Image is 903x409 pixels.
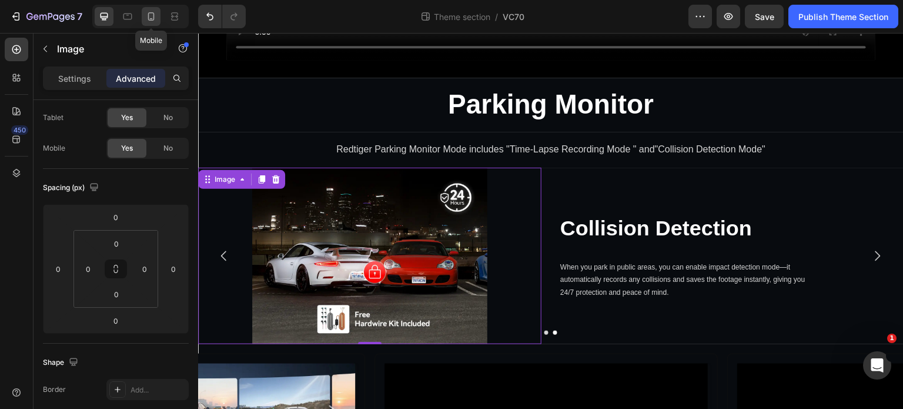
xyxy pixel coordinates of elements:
div: Border [43,384,66,395]
p: When you park in public areas, you can enable impact detection mode—it automatically records any ... [362,228,620,267]
span: No [163,143,173,154]
span: VC70 [503,11,524,23]
iframe: Design area [198,33,903,409]
input: 0 [104,208,128,226]
div: 450 [11,125,28,135]
input: 0px [105,285,128,303]
input: 0px [136,260,153,278]
p: Advanced [116,72,156,85]
div: Mobile [43,143,65,154]
h2: Collision Detection [353,135,696,219]
button: Dot [346,298,350,302]
div: Shape [43,355,81,371]
p: 7 [77,9,82,24]
input: 0 [104,312,128,330]
iframe: Intercom live chat [863,351,891,380]
button: Carousel Next Arrow [663,207,696,240]
button: Publish Theme Section [788,5,898,28]
div: Tablet [43,112,63,123]
span: Save [755,12,774,22]
span: 1 [887,334,897,343]
span: Theme section [432,11,493,23]
input: 0px [79,260,97,278]
button: Save [745,5,784,28]
p: Image [57,42,157,56]
input: 0px [105,235,128,252]
div: Undo/Redo [198,5,246,28]
span: No [163,112,173,123]
input: 0 [165,260,182,278]
span: / [495,11,498,23]
div: Publish Theme Section [798,11,888,23]
div: Add... [131,385,186,395]
button: 7 [5,5,88,28]
span: Yes [121,112,133,123]
p: Settings [58,72,91,85]
div: Spacing (px) [43,180,101,196]
button: Dot [355,298,359,302]
input: 0 [49,260,67,278]
span: Yes [121,143,133,154]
